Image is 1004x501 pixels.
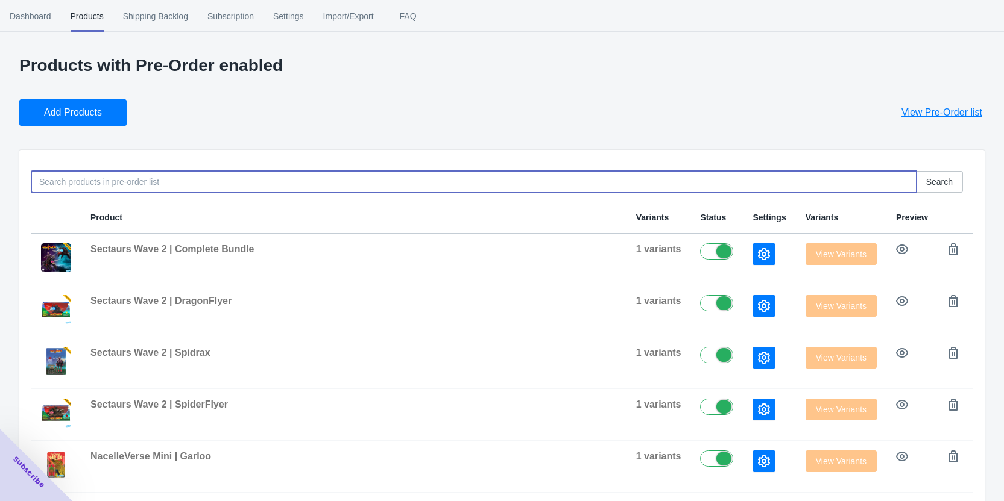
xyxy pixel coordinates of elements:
[636,347,681,358] span: 1 variants
[753,213,786,222] span: Settings
[90,451,211,461] span: NacelleVerse Mini | Garloo
[41,243,71,272] img: SEC_SpiderFlyer-wSpidrax-Dragonflyer_1x1wpresalecorner.jpg
[11,454,47,490] span: Subscribe
[31,171,917,193] input: Search products in pre-order list
[123,1,188,32] span: Shipping Backlog
[887,99,997,126] button: View Pre-Order list
[207,1,254,32] span: Subscription
[806,213,838,222] span: Variants
[90,399,228,409] span: Sectaurs Wave 2 | SpiderFlyer
[41,399,71,428] img: SEC_SpiderFlyer_Packaging_1x1wpresalecorner.png
[273,1,304,32] span: Settings
[90,296,232,306] span: Sectaurs Wave 2 | DragonFlyer
[323,1,374,32] span: Import/Export
[10,1,51,32] span: Dashboard
[916,171,963,193] button: Search
[41,347,71,376] img: SEC_Spidrax_Packaging_1x1wpresalecorner.png
[44,107,102,119] span: Add Products
[636,244,681,254] span: 1 variants
[71,1,104,32] span: Products
[41,295,71,324] img: SEC_DragonFlyer_Packaging_1x1wpresalecorner.png
[901,107,982,119] span: View Pre-Order list
[926,177,953,187] span: Search
[90,347,210,358] span: Sectaurs Wave 2 | Spidrax
[90,213,122,222] span: Product
[90,244,254,254] span: Sectaurs Wave 2 | Complete Bundle
[636,296,681,306] span: 1 variants
[636,213,669,222] span: Variants
[896,213,928,222] span: Preview
[19,56,985,75] p: Products with Pre-Order enabled
[700,213,726,222] span: Status
[636,451,681,461] span: 1 variants
[636,399,681,409] span: 1 variants
[19,99,127,126] button: Add Products
[393,1,423,32] span: FAQ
